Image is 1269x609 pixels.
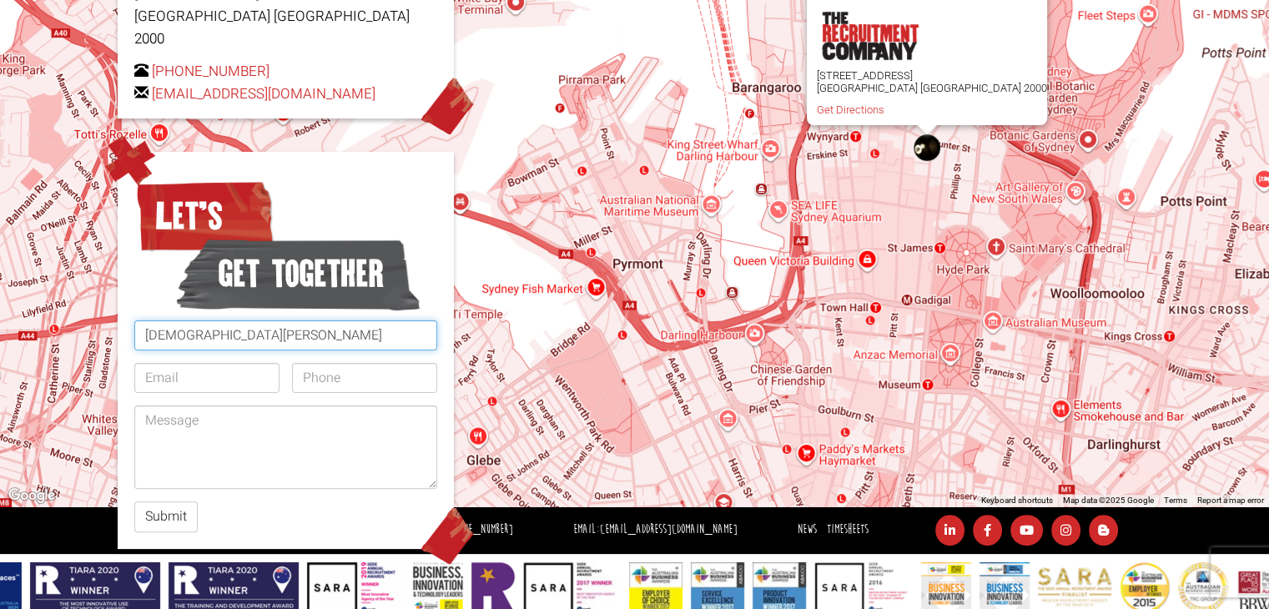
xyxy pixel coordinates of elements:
div: The Recruitment Company [914,134,940,161]
a: Terms (opens in new tab) [1164,496,1187,505]
li: Email: [569,518,742,542]
button: Submit [134,501,198,532]
span: Let’s [134,174,275,258]
img: Google [4,485,59,506]
img: the-recruitment-company.png [821,12,918,60]
input: Email [134,363,279,393]
p: [STREET_ADDRESS] [GEOGRAPHIC_DATA] [GEOGRAPHIC_DATA] 2000 [817,69,1047,94]
a: [PHONE_NUMBER] [152,61,269,82]
a: News [798,521,817,537]
a: [EMAIL_ADDRESS][DOMAIN_NAME] [600,521,738,537]
a: Get Directions [817,103,884,116]
a: [EMAIL_ADDRESS][DOMAIN_NAME] [152,83,375,104]
a: Report a map error [1197,496,1264,505]
a: [PHONE_NUMBER] [446,521,513,537]
a: Open this area in Google Maps (opens a new window) [4,485,59,506]
button: Keyboard shortcuts [981,495,1053,506]
input: Name [134,320,437,350]
input: Phone [292,363,437,393]
span: Map data ©2025 Google [1063,496,1154,505]
a: Timesheets [827,521,869,537]
span: get together [176,232,420,315]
